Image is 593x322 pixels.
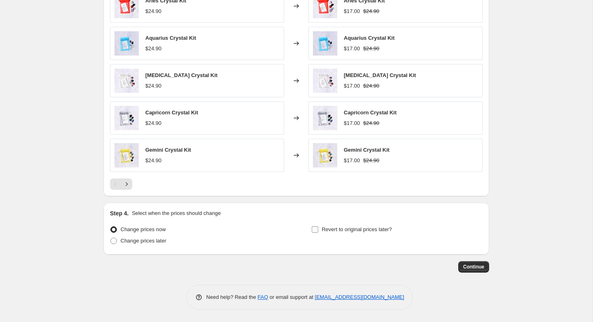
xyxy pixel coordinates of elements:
img: Aquarious-Kit_80x.jpg [313,31,337,56]
div: $24.90 [145,7,162,15]
button: Continue [458,261,489,273]
span: [MEDICAL_DATA] Crystal Kit [145,72,218,78]
span: [MEDICAL_DATA] Crystal Kit [344,72,416,78]
div: $17.00 [344,157,360,165]
span: Capricorn Crystal Kit [344,109,397,116]
img: Gemini-Kit_80x.jpg [313,143,337,167]
button: Next [121,178,132,190]
span: Gemini Crystal Kit [344,147,390,153]
nav: Pagination [110,178,132,190]
p: Select when the prices should change [132,209,221,217]
img: Cancer-Kit_80x.jpg [313,69,337,93]
img: Gemini-Kit_80x.jpg [114,143,139,167]
strike: $24.90 [363,157,380,165]
div: $24.90 [145,45,162,53]
span: or email support at [268,294,315,300]
div: $24.90 [145,119,162,127]
img: Cancer-Kit_80x.jpg [114,69,139,93]
strike: $24.90 [363,82,380,90]
img: Capricorn_02_80x.jpg [313,106,337,130]
div: $17.00 [344,119,360,127]
span: Aquarius Crystal Kit [145,35,196,41]
h2: Step 4. [110,209,129,217]
div: $24.90 [145,82,162,90]
strike: $24.90 [363,119,380,127]
div: $24.90 [145,157,162,165]
span: Change prices later [121,238,166,244]
span: Change prices now [121,226,166,232]
div: $17.00 [344,7,360,15]
span: Continue [463,264,484,270]
strike: $24.90 [363,45,380,53]
img: Aquarious-Kit_80x.jpg [114,31,139,56]
a: FAQ [258,294,268,300]
div: $17.00 [344,45,360,53]
strike: $24.90 [363,7,380,15]
img: Capricorn_02_80x.jpg [114,106,139,130]
span: Need help? Read the [206,294,258,300]
div: $17.00 [344,82,360,90]
a: [EMAIL_ADDRESS][DOMAIN_NAME] [315,294,404,300]
span: Aquarius Crystal Kit [344,35,395,41]
span: Gemini Crystal Kit [145,147,191,153]
span: Capricorn Crystal Kit [145,109,198,116]
span: Revert to original prices later? [322,226,392,232]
